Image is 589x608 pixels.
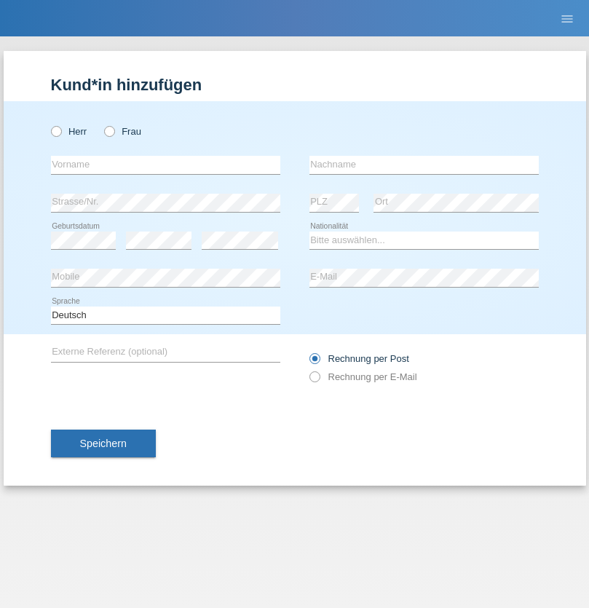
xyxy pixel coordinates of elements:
input: Frau [104,126,114,135]
input: Herr [51,126,60,135]
h1: Kund*in hinzufügen [51,76,539,94]
label: Rechnung per Post [309,353,409,364]
button: Speichern [51,430,156,457]
span: Speichern [80,438,127,449]
i: menu [560,12,574,26]
a: menu [553,14,582,23]
label: Herr [51,126,87,137]
label: Rechnung per E-Mail [309,371,417,382]
input: Rechnung per Post [309,353,319,371]
label: Frau [104,126,141,137]
input: Rechnung per E-Mail [309,371,319,390]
